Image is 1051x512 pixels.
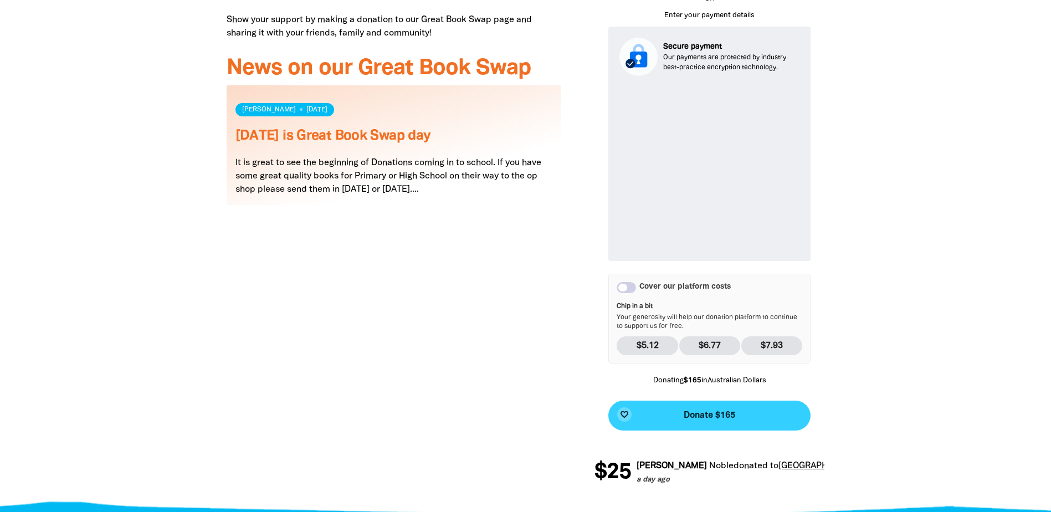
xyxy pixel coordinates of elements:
[741,336,803,355] p: $7.93
[617,282,636,293] button: Cover our platform costs
[617,302,802,311] span: Chip in a bit
[608,376,811,387] p: Donating in Australian Dollars
[594,462,631,484] span: $25
[637,475,1008,486] p: a day ago
[637,462,707,470] em: [PERSON_NAME]
[617,85,802,252] iframe: Secure payment input frame
[734,462,778,470] span: donated to
[227,85,562,218] div: Paginated content
[778,462,1008,470] a: [GEOGRAPHIC_DATA][PERSON_NAME] Great Book Swap
[709,462,734,470] em: Noble
[679,336,741,355] p: $6.77
[235,130,431,142] a: [DATE] is Great Book Swap day
[227,57,562,81] h3: News on our Great Book Swap
[684,411,735,420] span: Donate $165
[620,410,629,419] i: favorite_border
[594,455,824,501] div: Donation stream
[617,336,678,355] p: $5.12
[663,41,799,53] p: Secure payment
[663,53,799,73] p: Our payments are protected by industry best-practice encryption technology.
[684,377,701,384] b: $165
[608,11,811,22] p: Enter your payment details
[608,401,811,431] button: favorite_borderDonate $165
[617,302,802,331] p: Your generosity will help our donation platform to continue to support us for free.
